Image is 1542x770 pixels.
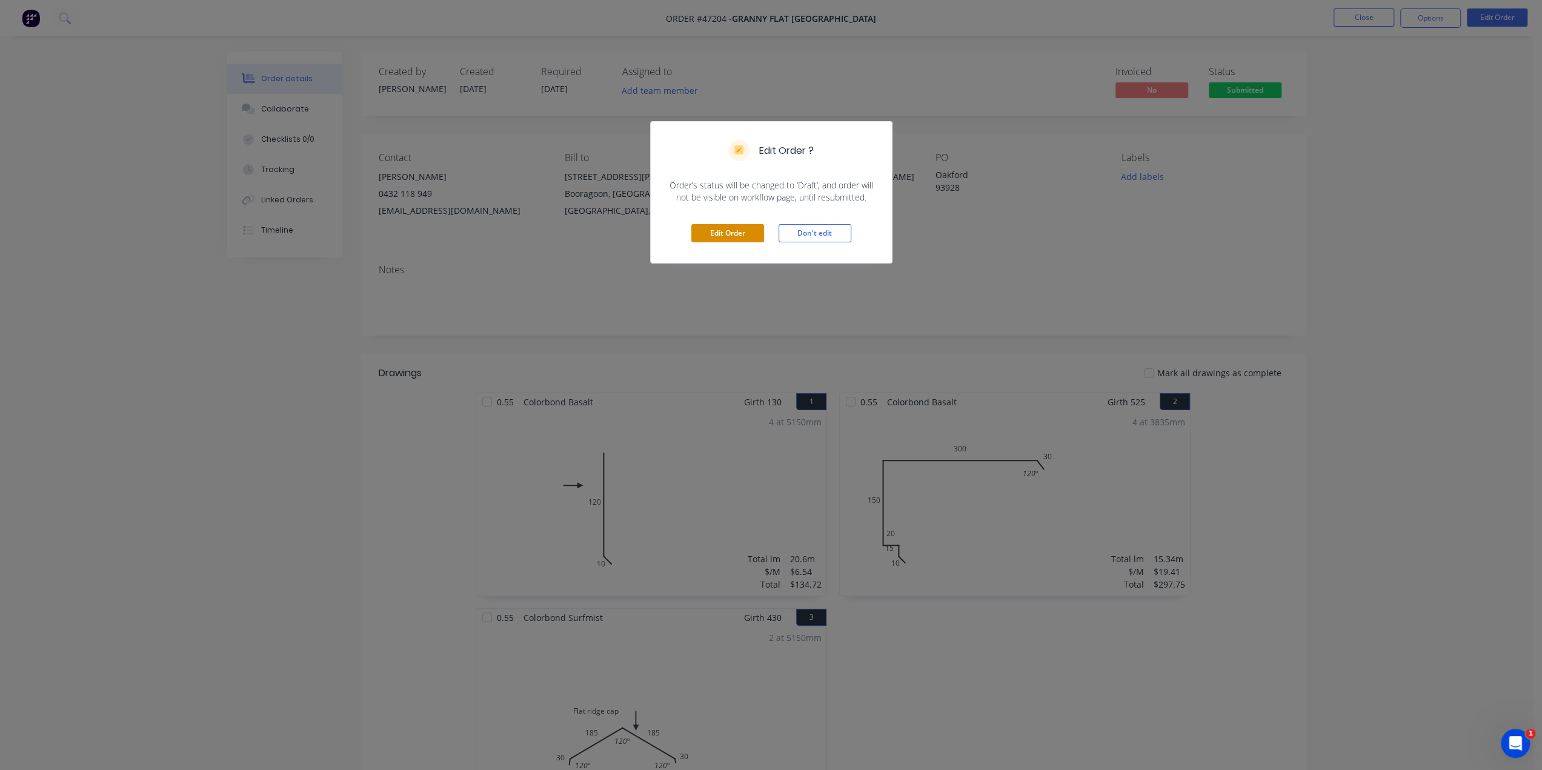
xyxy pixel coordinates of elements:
span: 1 [1526,729,1535,738]
span: Order’s status will be changed to ‘Draft’, and order will not be visible on workflow page, until ... [665,179,877,204]
button: Edit Order [691,224,764,242]
h5: Edit Order ? [759,144,814,158]
button: Don't edit [779,224,851,242]
iframe: Intercom live chat [1501,729,1530,758]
